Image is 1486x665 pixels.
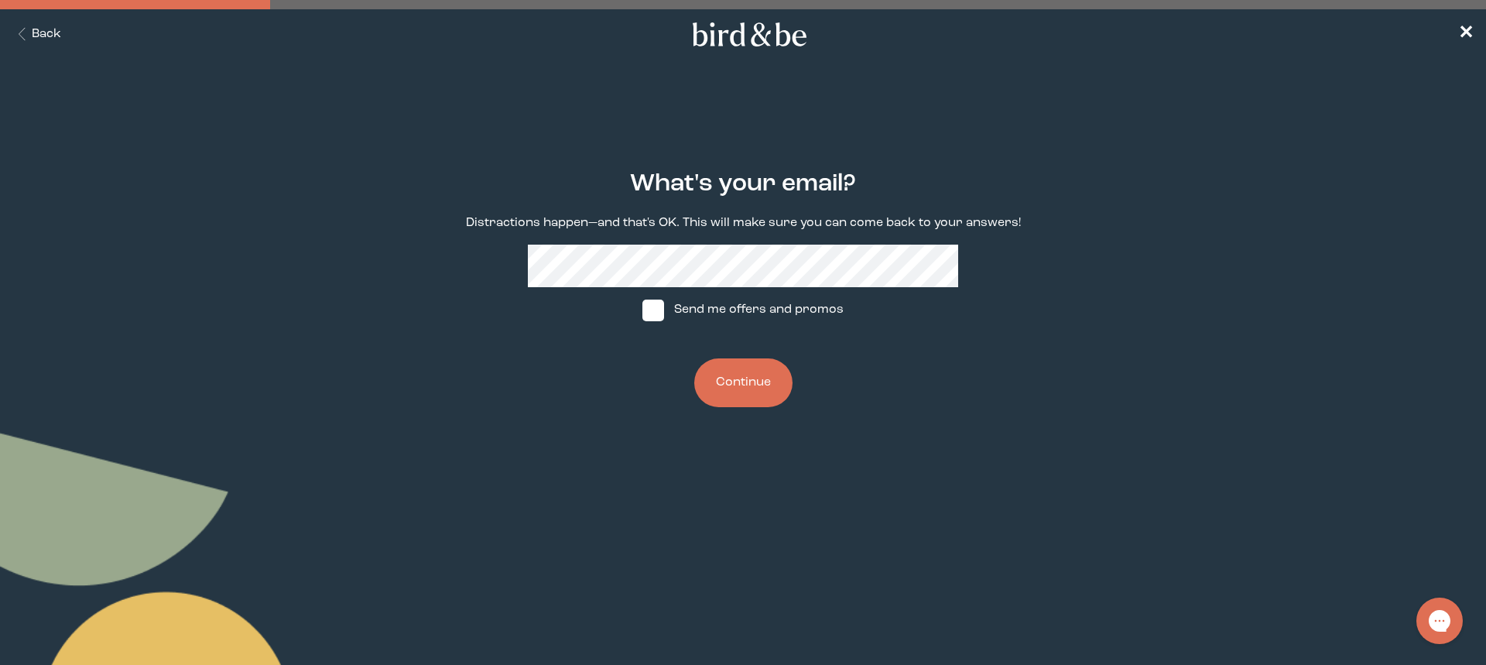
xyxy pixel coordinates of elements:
[630,166,856,202] h2: What's your email?
[1458,25,1474,43] span: ✕
[628,287,858,334] label: Send me offers and promos
[12,26,61,43] button: Back Button
[1458,21,1474,48] a: ✕
[694,358,793,407] button: Continue
[1409,592,1471,650] iframe: Gorgias live chat messenger
[466,214,1021,232] p: Distractions happen—and that's OK. This will make sure you can come back to your answers!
